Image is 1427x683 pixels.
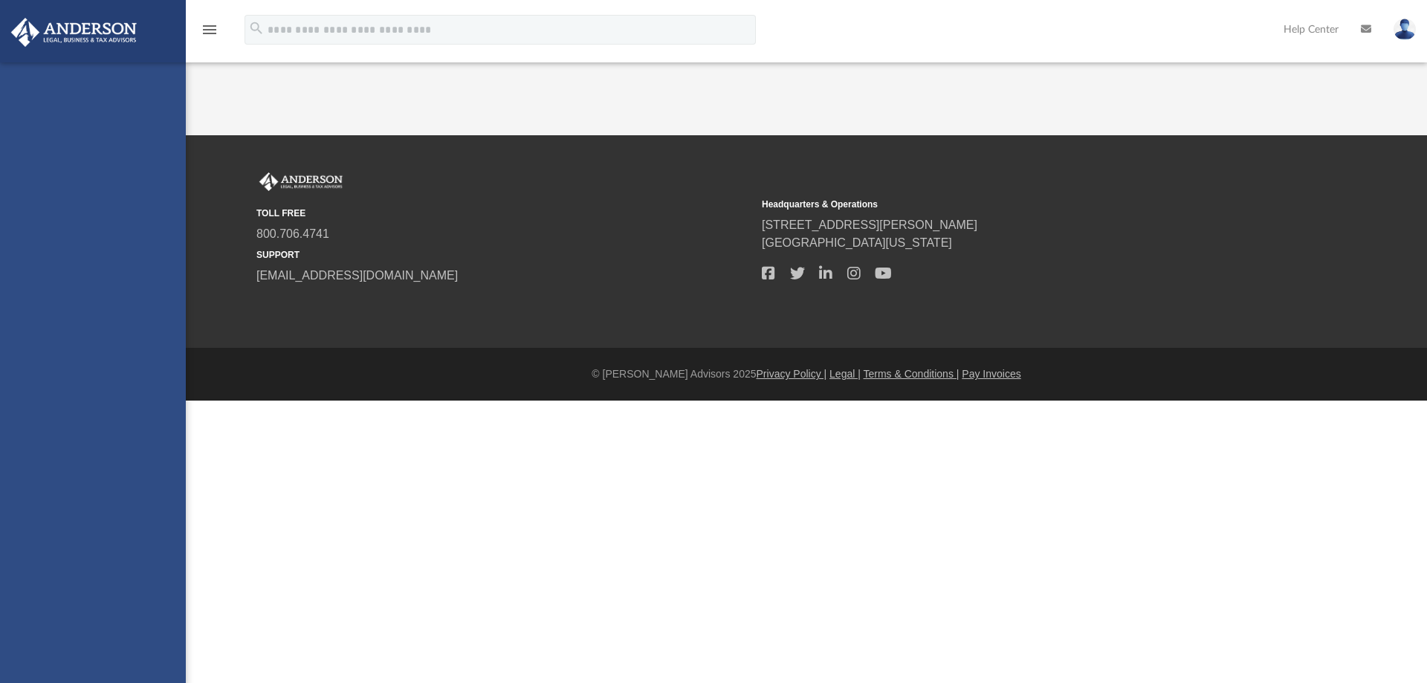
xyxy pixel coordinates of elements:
a: Pay Invoices [962,368,1020,380]
i: search [248,20,265,36]
a: 800.706.4741 [256,227,329,240]
a: [STREET_ADDRESS][PERSON_NAME] [762,219,977,231]
a: [EMAIL_ADDRESS][DOMAIN_NAME] [256,269,458,282]
img: User Pic [1394,19,1416,40]
a: menu [201,28,219,39]
small: SUPPORT [256,248,751,262]
small: Headquarters & Operations [762,198,1257,211]
a: [GEOGRAPHIC_DATA][US_STATE] [762,236,952,249]
a: Terms & Conditions | [864,368,960,380]
a: Legal | [829,368,861,380]
small: TOLL FREE [256,207,751,220]
img: Anderson Advisors Platinum Portal [256,172,346,192]
img: Anderson Advisors Platinum Portal [7,18,141,47]
i: menu [201,21,219,39]
a: Privacy Policy | [757,368,827,380]
div: © [PERSON_NAME] Advisors 2025 [186,366,1427,382]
